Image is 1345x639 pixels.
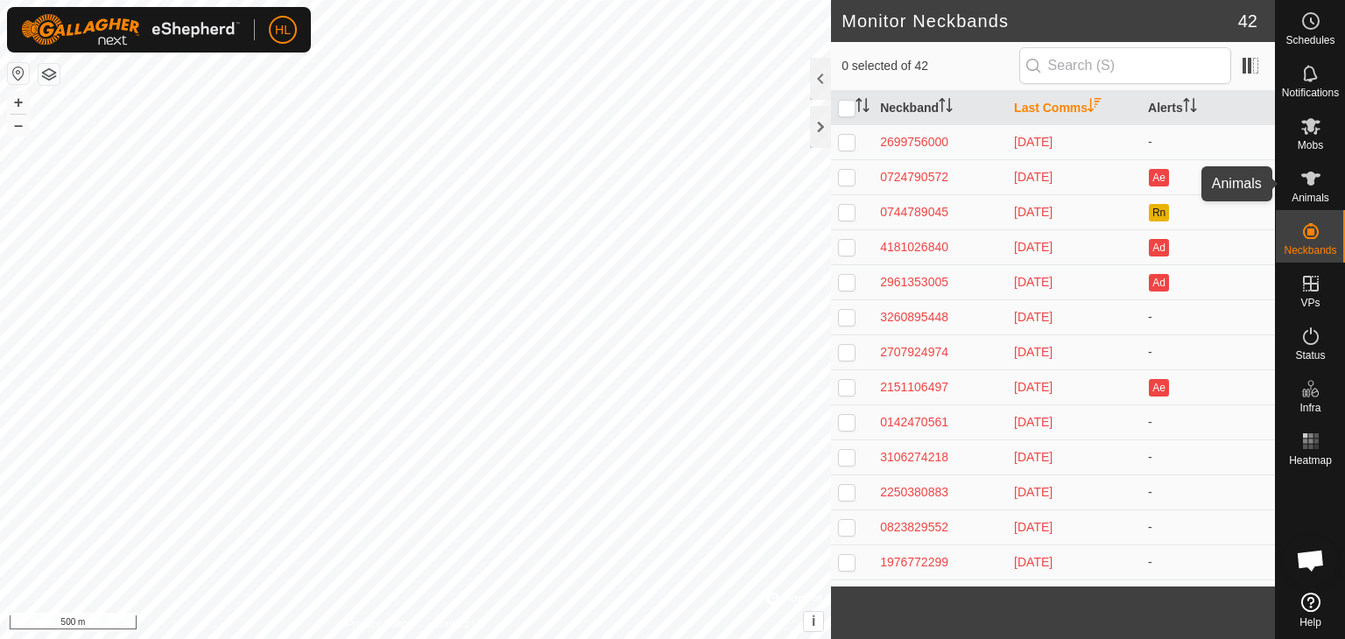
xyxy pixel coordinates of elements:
div: 0823829552 [880,518,1000,537]
span: Animals [1292,193,1329,203]
button: + [8,92,29,113]
button: Ad [1149,239,1168,256]
td: - [1141,439,1275,474]
div: Open chat [1285,534,1337,586]
th: Neckband [873,91,1007,125]
button: i [804,612,823,631]
div: 3260895448 [880,308,1000,327]
div: 2151106497 [880,378,1000,397]
td: - [1141,404,1275,439]
span: 8 Sept 2025, 1:47 pm [1014,555,1053,569]
th: Last Comms [1007,91,1141,125]
span: Status [1295,350,1325,361]
img: Gallagher Logo [21,14,240,46]
span: 42 [1238,8,1257,34]
span: HL [275,21,291,39]
div: 0142470561 [880,413,1000,432]
td: - [1141,474,1275,509]
input: Search (S) [1019,47,1231,84]
span: Schedules [1285,35,1334,46]
span: 0 selected of 42 [842,57,1018,75]
a: Privacy Policy [347,616,412,632]
a: Help [1276,586,1345,635]
h2: Monitor Neckbands [842,11,1238,32]
span: 1 Oct 2025, 6:29 pm [1014,240,1053,254]
td: - [1141,299,1275,334]
p-sorticon: Activate to sort [856,101,870,115]
button: Reset Map [8,63,29,84]
span: 2 Oct 2025, 10:19 am [1014,205,1053,219]
td: - [1141,334,1275,369]
button: Ae [1149,169,1168,186]
div: 2250380883 [880,483,1000,502]
td: - [1141,579,1275,614]
span: 14 Sept 2025, 5:46 pm [1014,485,1053,499]
td: - [1141,124,1275,159]
th: Alerts [1141,91,1275,125]
div: 1976772299 [880,553,1000,572]
div: 4181026840 [880,238,1000,256]
span: 28 Sept 2025, 12:16 am [1014,275,1053,289]
span: 2 Oct 2025, 1:59 pm [1014,170,1053,184]
div: 0724790572 [880,168,1000,186]
span: VPs [1300,298,1320,308]
button: Rn [1149,204,1168,221]
a: Contact Us [433,616,484,632]
p-sorticon: Activate to sort [1088,101,1102,115]
span: 23 Sept 2025, 8:30 am [1014,345,1053,359]
span: Heatmap [1289,455,1332,466]
span: 10 Sept 2025, 10:12 pm [1014,520,1053,534]
div: 2699756000 [880,133,1000,151]
span: Help [1299,617,1321,628]
p-sorticon: Activate to sort [1183,101,1197,115]
button: Ad [1149,274,1168,291]
span: 20 Sept 2025, 6:07 pm [1014,380,1053,394]
span: Neckbands [1284,245,1336,256]
span: 2 Oct 2025, 6:56 pm [1014,135,1053,149]
span: Infra [1299,403,1320,413]
div: 2707924974 [880,343,1000,362]
span: 17 Sept 2025, 5:13 pm [1014,450,1053,464]
span: i [812,614,815,628]
div: 3106274218 [880,448,1000,467]
div: 2961353005 [880,273,1000,291]
button: – [8,115,29,136]
span: Notifications [1282,88,1339,98]
div: 0744789045 [880,203,1000,221]
span: Mobs [1298,140,1323,151]
button: Map Layers [39,64,60,85]
p-sorticon: Activate to sort [939,101,953,115]
span: 25 Sept 2025, 3:01 pm [1014,310,1053,324]
button: Ae [1149,379,1168,397]
span: 19 Sept 2025, 6:00 am [1014,415,1053,429]
td: - [1141,544,1275,579]
td: - [1141,509,1275,544]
